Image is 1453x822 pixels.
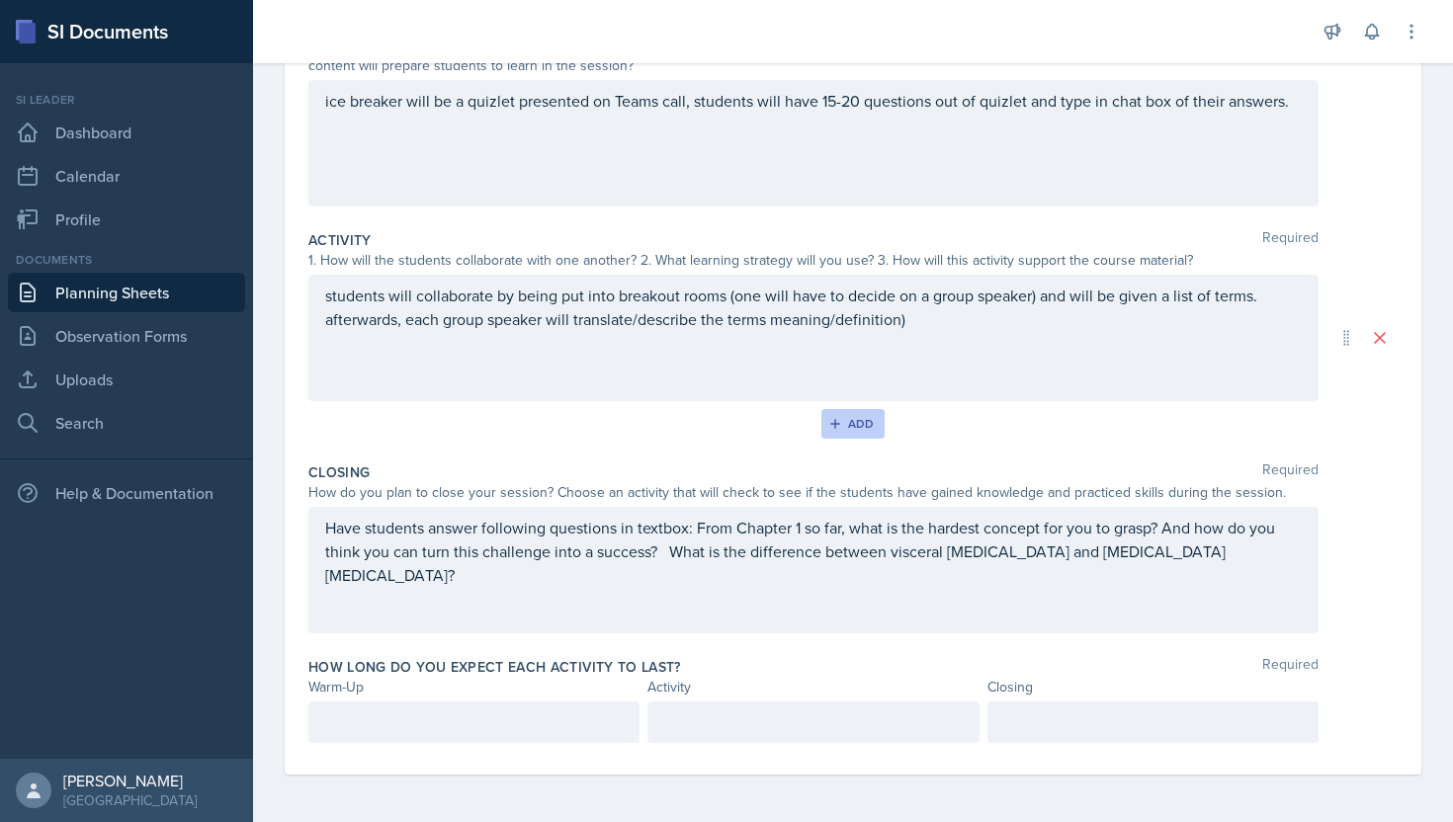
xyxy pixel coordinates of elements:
[308,462,370,482] label: Closing
[1262,462,1319,482] span: Required
[832,416,875,432] div: Add
[325,516,1302,587] p: Have students answer following questions in textbox: From Chapter 1 so far, what is the hardest c...
[8,156,245,196] a: Calendar
[8,251,245,269] div: Documents
[8,200,245,239] a: Profile
[308,657,681,677] label: How long do you expect each activity to last?
[8,91,245,109] div: Si leader
[325,284,1302,331] p: students will collaborate by being put into breakout rooms (one will have to decide on a group sp...
[647,677,979,698] div: Activity
[308,250,1319,271] div: 1. How will the students collaborate with one another? 2. What learning strategy will you use? 3....
[8,273,245,312] a: Planning Sheets
[1262,657,1319,677] span: Required
[8,113,245,152] a: Dashboard
[63,771,197,790] div: [PERSON_NAME]
[63,790,197,810] div: [GEOGRAPHIC_DATA]
[325,89,1302,113] p: ice breaker will be a quizlet presented on Teams call, students will have 15-20 questions out of ...
[987,677,1319,698] div: Closing
[1262,230,1319,250] span: Required
[308,677,640,698] div: Warm-Up
[308,230,372,250] label: Activity
[8,473,245,513] div: Help & Documentation
[8,360,245,399] a: Uploads
[8,403,245,443] a: Search
[821,409,886,439] button: Add
[8,316,245,356] a: Observation Forms
[308,482,1319,503] div: How do you plan to close your session? Choose an activity that will check to see if the students ...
